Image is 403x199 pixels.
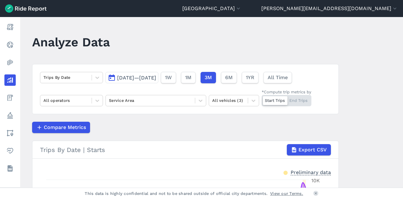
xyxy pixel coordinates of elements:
button: [DATE]—[DATE] [105,72,158,83]
div: Trips By Date | Starts [40,144,331,155]
button: [GEOGRAPHIC_DATA] [182,5,241,12]
span: Compare Metrics [44,124,86,131]
button: 3M [201,72,216,83]
button: 1W [161,72,176,83]
a: Fees [4,92,16,103]
button: [PERSON_NAME][EMAIL_ADDRESS][DOMAIN_NAME] [261,5,398,12]
div: Preliminary data [291,169,331,175]
span: 6M [225,74,233,81]
a: Heatmaps [4,57,16,68]
button: Export CSV [287,144,331,155]
a: View our Terms. [270,190,303,196]
span: All Time [268,74,288,81]
button: Compare Metrics [32,122,90,133]
button: 1YR [242,72,258,83]
span: 3M [205,74,212,81]
a: Health [4,145,16,156]
tspan: 10K [311,178,320,184]
span: [DATE]—[DATE] [117,75,156,81]
a: Policy [4,110,16,121]
a: Report [4,21,16,33]
div: *Compute trip metrics by [262,89,311,95]
a: Areas [4,127,16,139]
a: Datasets [4,163,16,174]
h1: Analyze Data [32,33,110,51]
span: Export CSV [298,146,327,154]
a: Realtime [4,39,16,50]
span: 1M [185,74,191,81]
button: 1M [181,72,196,83]
span: 1W [165,74,172,81]
button: All Time [264,72,292,83]
a: Analyze [4,74,16,86]
button: 6M [221,72,237,83]
img: Ride Report [5,4,47,13]
span: 1YR [246,74,254,81]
